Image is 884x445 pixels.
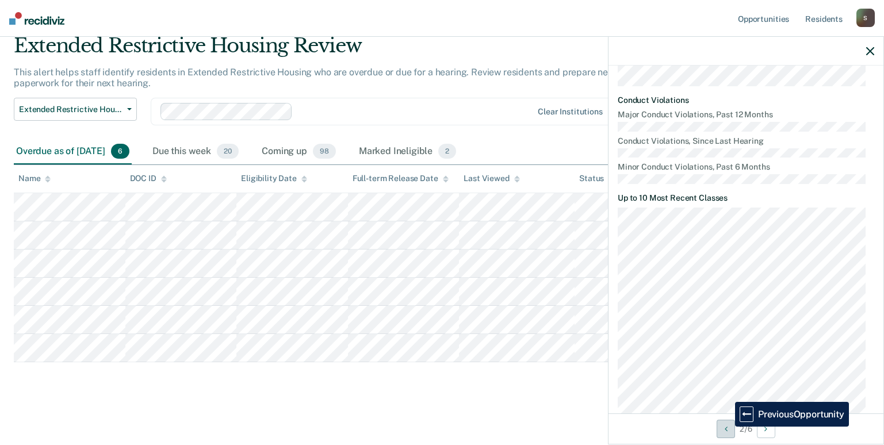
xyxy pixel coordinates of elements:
[19,105,123,114] span: Extended Restrictive Housing Review
[14,34,677,67] div: Extended Restrictive Housing Review
[259,139,338,164] div: Coming up
[313,144,336,159] span: 98
[856,9,875,27] div: S
[464,174,519,183] div: Last Viewed
[609,413,883,444] div: 2 / 6
[579,174,614,183] div: Status
[618,136,874,146] dt: Conduct Violations, Since Last Hearing
[241,174,307,183] div: Eligibility Date
[130,174,167,183] div: DOC ID
[18,174,51,183] div: Name
[618,110,874,120] dt: Major Conduct Violations, Past 12 Months
[757,420,775,438] button: Next Opportunity
[9,12,64,25] img: Recidiviz
[14,67,641,89] p: This alert helps staff identify residents in Extended Restrictive Housing who are overdue or due ...
[217,144,239,159] span: 20
[111,144,129,159] span: 6
[353,174,449,183] div: Full-term Release Date
[618,95,874,105] dt: Conduct Violations
[14,139,132,164] div: Overdue as of [DATE]
[357,139,459,164] div: Marked Ineligible
[150,139,241,164] div: Due this week
[538,107,603,117] div: Clear institutions
[438,144,456,159] span: 2
[618,162,874,172] dt: Minor Conduct Violations, Past 6 Months
[717,420,735,438] button: Previous Opportunity
[618,193,874,203] dt: Up to 10 Most Recent Classes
